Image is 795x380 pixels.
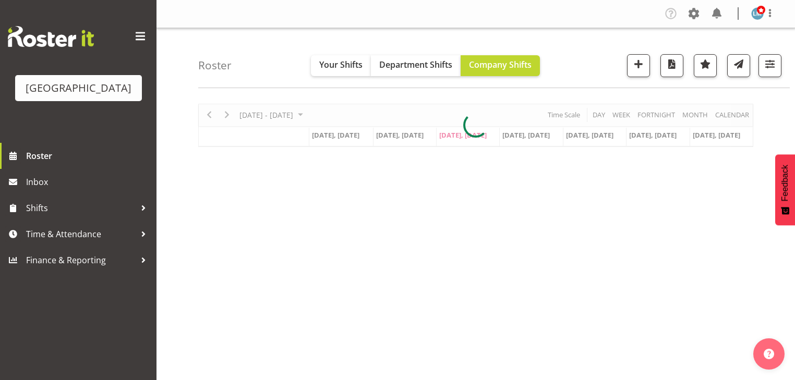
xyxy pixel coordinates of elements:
button: Highlight an important date within the roster. [694,54,717,77]
span: Roster [26,148,151,164]
button: Filter Shifts [758,54,781,77]
div: [GEOGRAPHIC_DATA] [26,80,131,96]
button: Company Shifts [461,55,540,76]
span: Shifts [26,200,136,216]
span: Your Shifts [319,59,363,70]
img: Rosterit website logo [8,26,94,47]
img: help-xxl-2.png [764,349,774,359]
h4: Roster [198,59,232,71]
span: Feedback [780,165,790,201]
span: Company Shifts [469,59,532,70]
span: Finance & Reporting [26,252,136,268]
button: Your Shifts [311,55,371,76]
button: Add a new shift [627,54,650,77]
span: Time & Attendance [26,226,136,242]
button: Download a PDF of the roster according to the set date range. [660,54,683,77]
button: Department Shifts [371,55,461,76]
button: Send a list of all shifts for the selected filtered period to all rostered employees. [727,54,750,77]
span: Inbox [26,174,151,190]
img: lesley-mckenzie127.jpg [751,7,764,20]
button: Feedback - Show survey [775,154,795,225]
span: Department Shifts [379,59,452,70]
